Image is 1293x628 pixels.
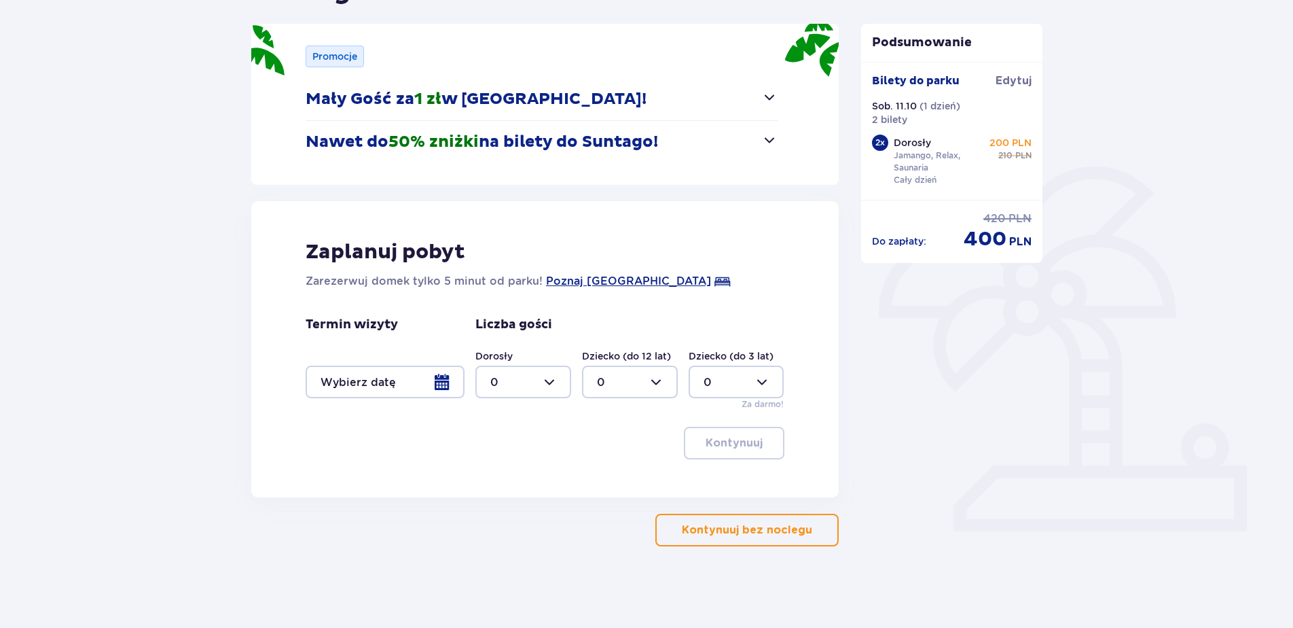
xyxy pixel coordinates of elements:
[414,89,441,109] span: 1 zł
[306,121,778,163] button: Nawet do50% zniżkina bilety do Suntago!
[1015,150,1032,162] span: PLN
[919,99,960,113] p: ( 1 dzień )
[861,35,1043,51] p: Podsumowanie
[306,317,398,333] p: Termin wizyty
[894,174,936,186] p: Cały dzień
[872,99,917,113] p: Sob. 11.10
[989,136,1032,150] p: 200 PLN
[312,50,357,63] p: Promocje
[998,150,1013,162] span: 210
[306,78,778,120] button: Mały Gość za1 złw [GEOGRAPHIC_DATA]!
[872,135,888,151] div: 2 x
[655,514,839,546] button: Kontynuuj bez noclegu
[388,132,479,152] span: 50% zniżki
[306,239,465,265] p: Zaplanuj pobyt
[306,89,646,109] p: Mały Gość za w [GEOGRAPHIC_DATA]!
[475,349,513,363] label: Dorosły
[475,317,552,333] p: Liczba gości
[894,136,931,150] p: Dorosły
[306,132,658,152] p: Nawet do na bilety do Suntago!
[996,73,1032,88] span: Edytuj
[546,273,711,290] a: Poznaj [GEOGRAPHIC_DATA]
[706,436,763,451] p: Kontynuuj
[1008,211,1032,226] span: PLN
[964,226,1006,252] span: 400
[684,427,784,459] button: Kontynuuj
[872,113,907,126] p: 2 bilety
[872,234,926,248] p: Do zapłaty :
[872,73,960,88] p: Bilety do parku
[306,273,543,290] p: Zarezerwuj domek tylko 5 minut od parku!
[582,349,671,363] label: Dziecko (do 12 lat)
[689,349,773,363] label: Dziecko (do 3 lat)
[983,211,1006,226] span: 420
[742,398,784,411] p: Za darmo!
[894,150,987,174] p: Jamango, Relax, Saunaria
[682,523,812,538] p: Kontynuuj bez noclegu
[1009,234,1032,249] span: PLN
